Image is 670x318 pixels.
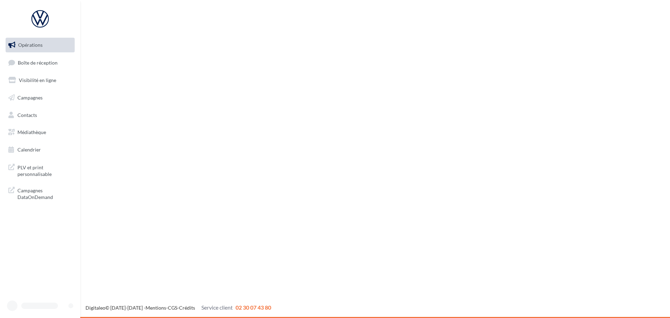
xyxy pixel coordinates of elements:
span: Opérations [18,42,43,48]
span: Contacts [17,112,37,118]
span: Campagnes DataOnDemand [17,186,72,201]
a: Campagnes DataOnDemand [4,183,76,204]
a: Contacts [4,108,76,123]
a: Digitaleo [85,305,105,311]
span: Boîte de réception [18,59,58,65]
span: 02 30 07 43 80 [236,304,271,311]
span: Campagnes [17,95,43,101]
a: Campagnes [4,90,76,105]
a: Mentions [146,305,166,311]
span: Service client [201,304,233,311]
a: Crédits [179,305,195,311]
a: PLV et print personnalisable [4,160,76,180]
span: Calendrier [17,147,41,153]
a: Calendrier [4,142,76,157]
a: CGS [168,305,177,311]
a: Opérations [4,38,76,52]
a: Médiathèque [4,125,76,140]
span: Visibilité en ligne [19,77,56,83]
span: Médiathèque [17,129,46,135]
a: Boîte de réception [4,55,76,70]
span: PLV et print personnalisable [17,163,72,178]
a: Visibilité en ligne [4,73,76,88]
span: © [DATE]-[DATE] - - - [85,305,271,311]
